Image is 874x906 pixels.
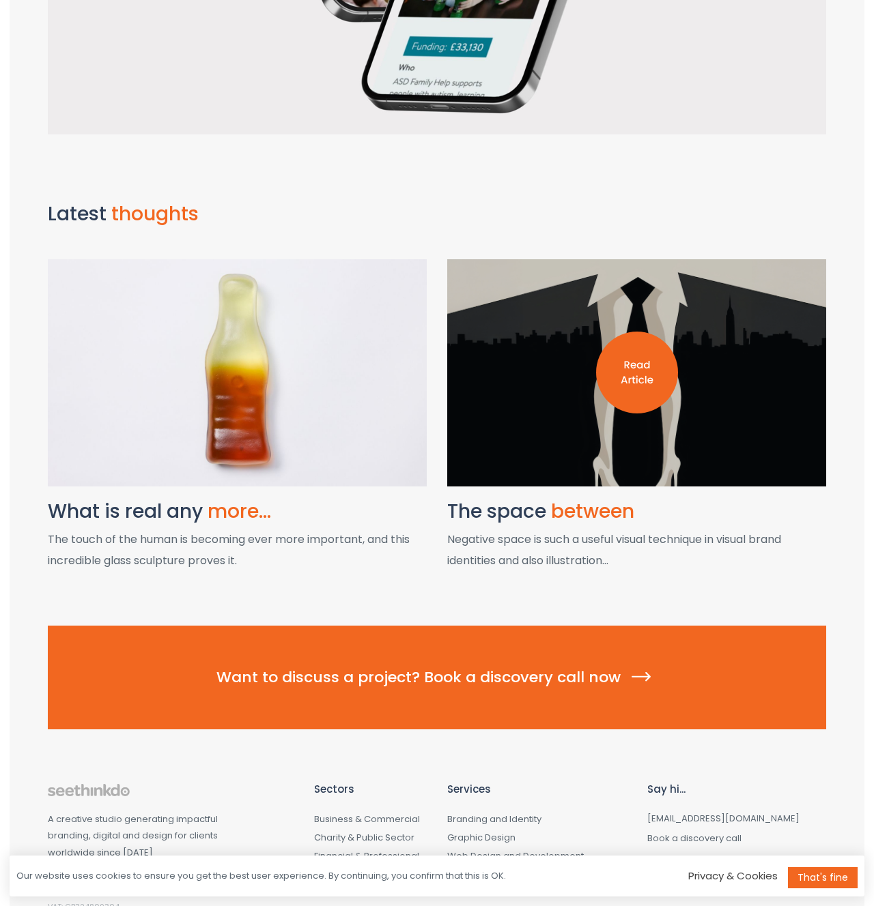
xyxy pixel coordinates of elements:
[447,498,482,525] span: The
[647,812,800,825] a: [EMAIL_ADDRESS][DOMAIN_NAME]
[596,332,678,413] img: Read Article
[551,498,634,525] span: between
[48,811,294,862] p: A creative studio generating impactful branding, digital and design for clients worldwide since [...
[447,784,627,795] h6: Services
[208,498,271,525] span: more…
[314,831,414,844] a: Charity & Public Sector
[125,498,162,525] span: real
[447,259,826,486] a: Read Article
[447,831,516,844] a: Graphic Design
[48,501,427,523] h2: What is real any more…
[16,870,506,883] div: Our website uses cookies to ensure you get the best user experience. By continuing, you confirm t...
[48,204,826,225] h2: Latest thoughts
[788,867,858,888] a: That's fine
[447,529,826,571] p: Negative space is such a useful visual technique in visual brand identities and also illustration...
[111,201,199,227] span: thoughts
[647,784,827,795] h6: Say hi...
[167,498,203,525] span: any
[48,498,100,525] span: What
[48,529,427,571] p: The touch of the human is becoming ever more important, and this incredible glass sculpture prove...
[447,813,541,825] a: Branding and Identity
[314,784,427,795] h6: Sectors
[216,667,658,688] span: Want to discuss a project? Book a discovery call now
[447,501,826,523] h2: The space between
[647,832,742,845] a: Book a discovery call
[487,498,546,525] span: space
[48,626,826,729] a: Want to discuss a project? Book a discovery call now
[447,849,584,862] a: Web Design and Development
[48,784,130,796] img: footer-logo.png
[104,498,120,525] span: is
[314,849,419,862] a: Financial & Professional
[688,868,778,883] a: Privacy & Cookies
[48,201,107,227] span: Latest
[314,813,420,825] a: Business & Commercial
